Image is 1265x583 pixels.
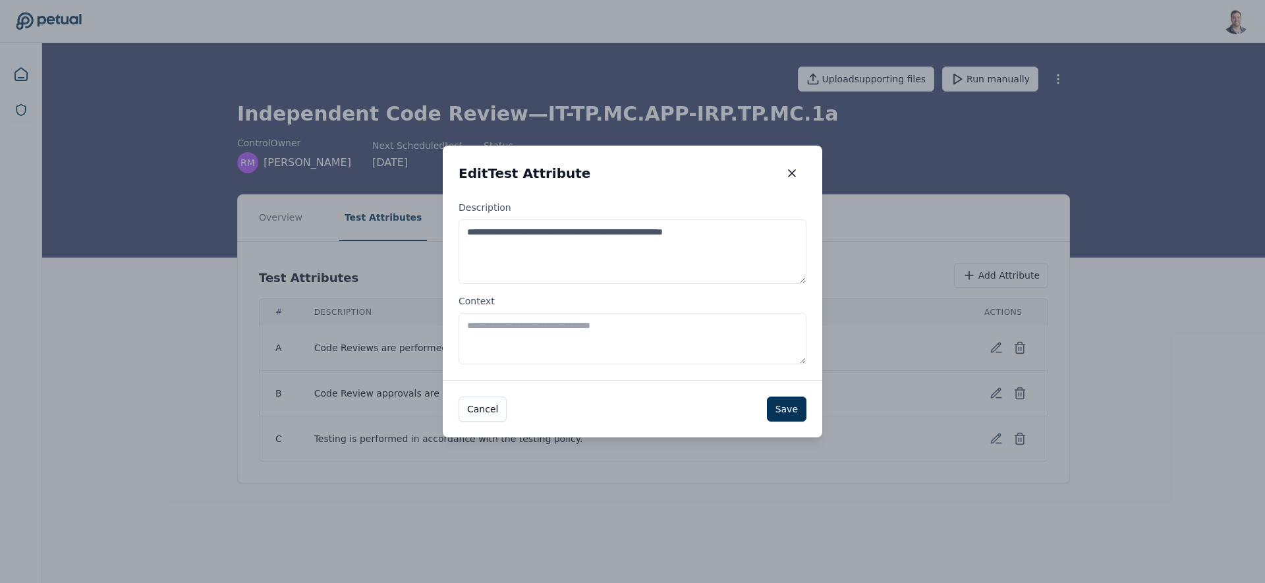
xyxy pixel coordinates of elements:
[459,164,590,182] h2: Edit Test Attribute
[767,397,806,422] button: Save
[459,219,806,284] textarea: Description
[459,397,507,422] button: Cancel
[459,313,806,364] textarea: Context
[459,201,806,284] label: Description
[459,294,806,364] label: Context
